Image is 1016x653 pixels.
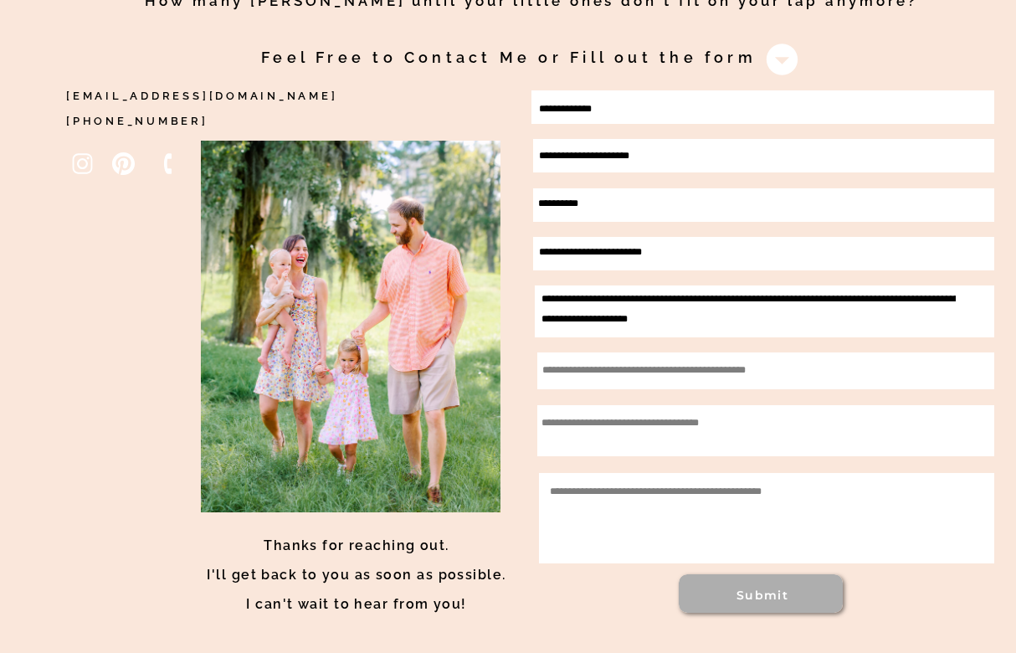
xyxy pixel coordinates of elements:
h2: Thanks for reaching out. I'll get back to you as soon as possible. I can't wait to hear from you! [201,531,512,629]
h2: [PHONE_NUMBER] [66,110,277,159]
a: Submit [680,587,844,600]
a: [EMAIL_ADDRESS][DOMAIN_NAME] [66,85,469,134]
h2: Feel Free to Contact Me or Fill out the form [234,41,783,90]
